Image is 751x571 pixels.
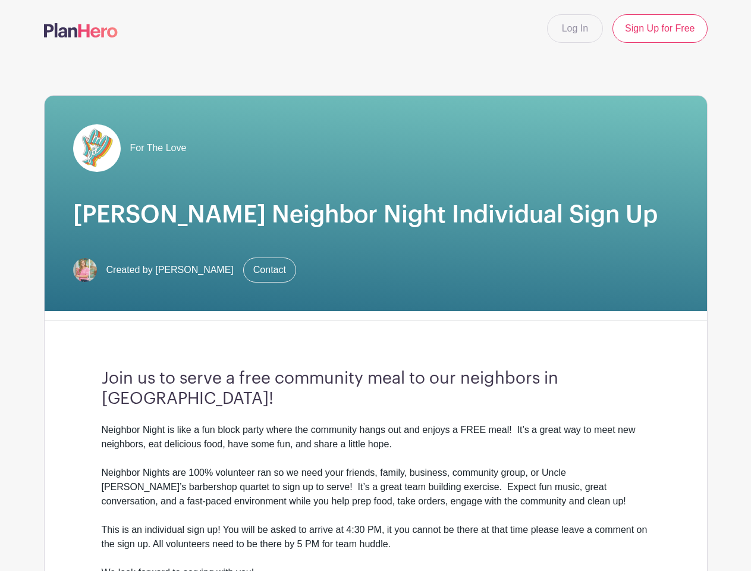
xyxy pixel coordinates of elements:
[44,23,118,37] img: logo-507f7623f17ff9eddc593b1ce0a138ce2505c220e1c5a4e2b4648c50719b7d32.svg
[130,141,187,155] span: For The Love
[547,14,603,43] a: Log In
[102,423,650,451] div: Neighbor Night is like a fun block party where the community hangs out and enjoys a FREE meal! It...
[243,258,296,283] a: Contact
[612,14,707,43] a: Sign Up for Free
[102,369,650,409] h3: Join us to serve a free community meal to our neighbors in [GEOGRAPHIC_DATA]!
[73,258,97,282] img: 2x2%20headshot.png
[106,263,234,277] span: Created by [PERSON_NAME]
[73,124,121,172] img: pageload-spinner.gif
[73,200,678,229] h1: [PERSON_NAME] Neighbor Night Individual Sign Up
